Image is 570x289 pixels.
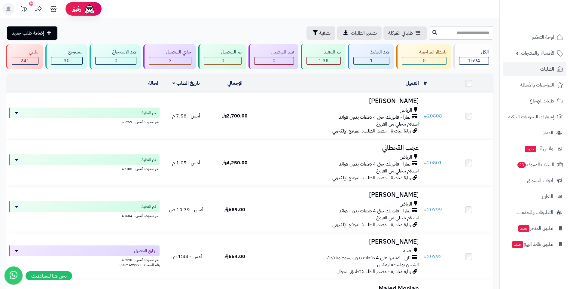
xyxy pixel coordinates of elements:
[7,26,57,40] a: إضافة طلب جديد
[319,57,329,64] span: 1.3K
[529,5,564,17] img: logo-2.png
[503,62,566,76] a: الطلبات
[88,44,142,69] a: قيد الاسترجاع 0
[118,262,160,268] span: رقم الشحنة: 50471629773
[541,129,553,137] span: العملاء
[224,206,245,213] span: 689.00
[44,44,88,69] a: مسترجع 30
[307,57,340,64] div: 1319
[518,224,553,233] span: تطبيق المتجر
[12,29,44,37] span: إضافة طلب جديد
[197,44,247,69] a: تم التوصيل 0
[134,248,156,254] span: جاري التوصيل
[9,212,160,218] div: اخر تحديث: أمس - 8:54 م
[424,206,427,213] span: #
[530,97,554,105] span: طلبات الإرجاع
[503,157,566,172] a: السلات المتروكة23
[424,253,442,260] a: #20792
[149,57,191,64] div: 3
[204,49,242,56] div: تم التوصيل
[383,26,427,40] a: طلباتي المُوكلة
[306,26,335,40] button: تصفية
[540,65,554,73] span: الطلبات
[29,2,33,6] div: 10
[64,57,70,64] span: 30
[503,30,566,44] a: لوحة التحكم
[337,26,382,40] a: تصدير الطلبات
[452,44,495,69] a: الكل1594
[524,144,553,153] span: وآتس آب
[377,261,419,268] span: الشحن بواسطة ارمكس
[518,225,529,232] span: جديد
[204,57,241,64] div: 0
[96,57,136,64] div: 0
[424,80,427,87] a: #
[532,33,554,41] span: لوحة التحكم
[142,157,156,163] span: تم التنفيذ
[424,159,442,166] a: #20801
[51,49,83,56] div: مسترجع
[503,221,566,236] a: تطبيق المتجرجديد
[423,57,426,64] span: 0
[503,189,566,204] a: التقارير
[169,57,172,64] span: 3
[9,118,160,125] div: اخر تحديث: أمس - 7:59 م
[376,120,419,128] span: استلام محلي من الفروع
[171,253,202,260] span: أمس - 1:44 ص
[376,214,419,221] span: استلام محلي من الفروع
[224,253,245,260] span: 654.00
[72,5,81,13] span: رفيق
[319,29,331,37] span: تصفية
[16,3,31,17] a: تحديثات المنصة
[424,206,442,213] a: #20799
[400,107,412,114] span: الرياض
[142,44,197,69] a: جاري التوصيل 3
[337,268,411,275] span: زيارة مباشرة - مصدر الطلب: تطبيق الجوال
[222,159,248,166] span: 4,250.00
[247,44,300,69] a: قيد التوصيل 0
[262,238,419,245] h3: [PERSON_NAME]
[376,167,419,175] span: استلام محلي من الفروع
[148,80,160,87] a: الحالة
[9,256,160,263] div: اخر تحديث: أمس - 9:10 م
[273,57,276,64] span: 0
[254,49,294,56] div: قيد التوصيل
[503,237,566,251] a: تطبيق نقاط البيعجديد
[542,192,553,201] span: التقارير
[149,49,191,56] div: جاري التوصيل
[5,44,44,69] a: ملغي 241
[172,112,200,120] span: أمس - 7:58 م
[142,110,156,116] span: تم التنفيذ
[222,112,248,120] span: 2,700.00
[172,80,200,87] a: تاريخ الطلب
[400,201,412,208] span: الرياض
[12,49,38,56] div: ملغي
[255,57,294,64] div: 0
[517,160,554,169] span: السلات المتروكة
[508,113,554,121] span: إشعارات التحويلات البنكية
[12,57,38,64] div: 241
[300,44,346,69] a: تم التنفيذ 1.3K
[424,253,427,260] span: #
[332,221,411,228] span: زيارة مباشرة - مصدر الطلب: الموقع الإلكتروني
[339,208,410,214] span: تمارا - فاتورتك حتى 4 دفعات بدون فوائد
[306,49,341,56] div: تم التنفيذ
[424,112,442,120] a: #20808
[520,81,554,89] span: المراجعات والأسئلة
[459,49,489,56] div: الكل
[424,159,427,166] span: #
[503,205,566,220] a: التطبيقات والخدمات
[403,248,412,254] span: رفحة
[332,127,411,135] span: زيارة مباشرة - مصدر الطلب: الموقع الإلكتروني
[424,112,427,120] span: #
[172,159,200,166] span: أمس - 1:05 م
[9,165,160,172] div: اخر تحديث: أمس - 1:05 م
[525,146,536,152] span: جديد
[169,206,203,213] span: أمس - 10:39 ص
[262,144,419,151] h3: عجب القحطاني
[354,57,389,64] div: 1
[468,57,480,64] span: 1594
[517,162,526,168] span: 23
[346,44,395,69] a: قيد التنفيذ 1
[521,49,554,57] span: الأقسام والمنتجات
